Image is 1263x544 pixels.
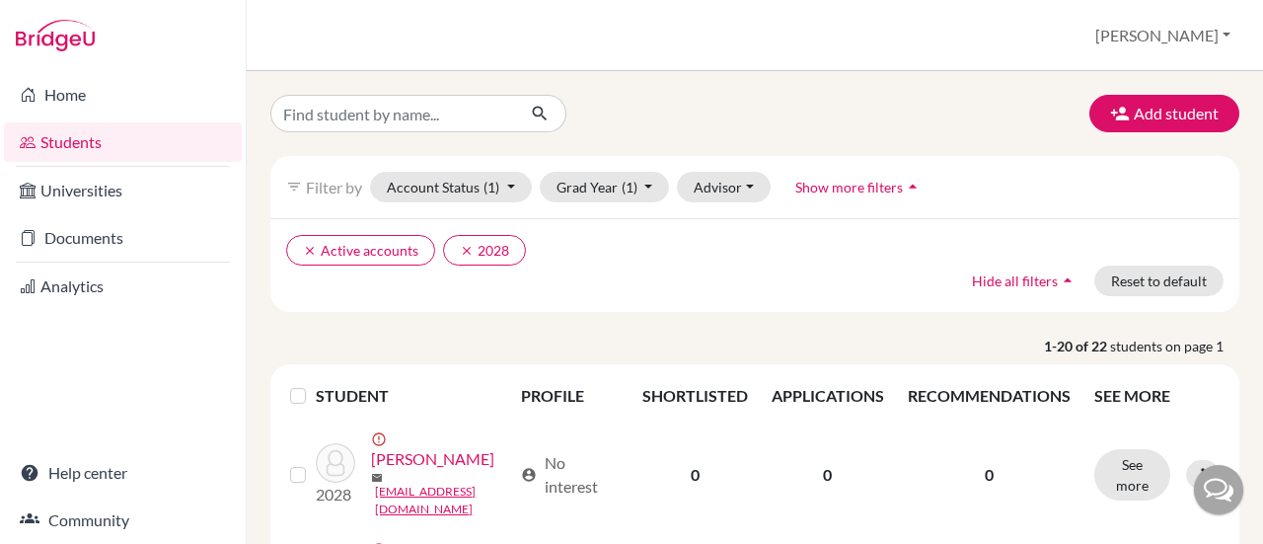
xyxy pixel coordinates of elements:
[375,483,511,518] a: [EMAIL_ADDRESS][DOMAIN_NAME]
[760,372,896,420] th: APPLICATIONS
[908,463,1071,487] p: 0
[1086,17,1239,54] button: [PERSON_NAME]
[760,420,896,530] td: 0
[1082,372,1231,420] th: SEE MORE
[1110,336,1239,356] span: students on page 1
[316,483,355,506] p: 2028
[4,453,242,493] a: Help center
[521,451,619,499] div: No interest
[631,420,760,530] td: 0
[286,179,302,194] i: filter_list
[1044,336,1110,356] strong: 1-20 of 22
[779,172,939,202] button: Show more filtersarrow_drop_up
[677,172,771,202] button: Advisor
[1094,449,1170,501] button: See more
[896,372,1082,420] th: RECOMMENDATIONS
[622,179,637,195] span: (1)
[540,172,670,202] button: Grad Year(1)
[1058,271,1077,290] i: arrow_drop_up
[16,20,95,51] img: Bridge-U
[303,244,317,258] i: clear
[306,178,362,196] span: Filter by
[903,177,923,196] i: arrow_drop_up
[4,218,242,258] a: Documents
[371,472,383,484] span: mail
[521,467,537,483] span: account_circle
[270,95,515,132] input: Find student by name...
[795,179,903,195] span: Show more filters
[4,267,242,306] a: Analytics
[4,122,242,162] a: Students
[443,235,526,266] button: clear2028
[370,172,532,202] button: Account Status(1)
[1094,266,1224,296] button: Reset to default
[1089,95,1239,132] button: Add student
[316,443,355,483] img: Abud, Fernanda
[955,266,1094,296] button: Hide all filtersarrow_drop_up
[483,179,499,195] span: (1)
[509,372,631,420] th: PROFILE
[316,372,508,420] th: STUDENT
[460,244,474,258] i: clear
[286,235,435,266] button: clearActive accounts
[371,447,494,471] a: [PERSON_NAME]
[371,431,391,447] span: error_outline
[4,75,242,115] a: Home
[4,171,242,210] a: Universities
[4,501,242,540] a: Community
[631,372,760,420] th: SHORTLISTED
[972,272,1058,289] span: Hide all filters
